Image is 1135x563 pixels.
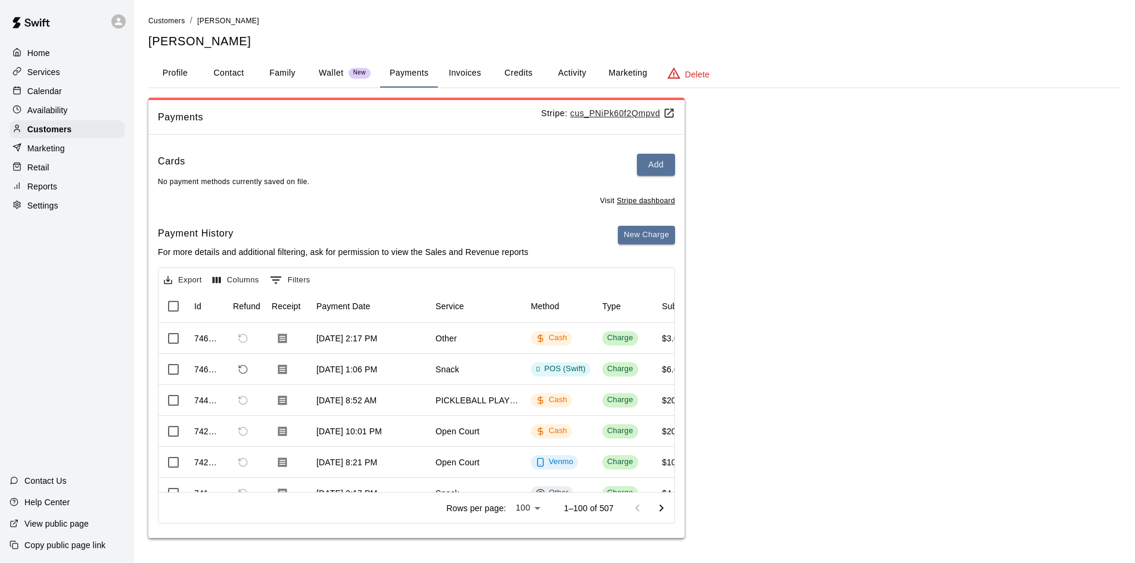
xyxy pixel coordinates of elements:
[194,394,221,406] div: 744495
[10,63,125,81] a: Services
[24,518,89,530] p: View public page
[233,452,253,472] span: Refund payment
[536,487,568,499] div: Other
[316,332,377,344] div: Aug 9, 2025, 2:17 PM
[10,120,125,138] div: Customers
[662,487,683,499] div: $4.00
[27,85,62,97] p: Calendar
[10,82,125,100] a: Calendar
[158,110,541,125] span: Payments
[27,66,60,78] p: Services
[617,197,675,205] u: Stripe dashboard
[607,394,633,406] div: Charge
[194,425,221,437] div: 742408
[24,539,105,551] p: Copy public page link
[227,290,266,323] div: Refund
[27,142,65,154] p: Marketing
[618,226,675,244] button: New Charge
[233,390,253,410] span: Refund payment
[536,363,586,375] div: POS (Swift)
[564,502,614,514] p: 1–100 of 507
[570,108,675,118] a: cus_PNiPk60f2Qmpvd
[10,139,125,157] a: Marketing
[536,456,573,468] div: Venmo
[662,332,683,344] div: $3.00
[536,425,567,437] div: Cash
[27,104,68,116] p: Availability
[380,59,438,88] button: Payments
[525,290,596,323] div: Method
[607,487,633,499] div: Charge
[316,456,377,468] div: Aug 6, 2025, 8:21 PM
[197,17,259,25] span: [PERSON_NAME]
[272,290,301,323] div: Receipt
[158,226,528,241] h6: Payment History
[272,328,293,349] button: Download Receipt
[662,456,688,468] div: $10.00
[148,59,1121,88] div: basic tabs example
[310,290,430,323] div: Payment Date
[436,487,459,499] div: Snack
[194,290,201,323] div: Id
[436,332,457,344] div: Other
[148,14,1121,27] nav: breadcrumb
[148,17,185,25] span: Customers
[607,456,633,468] div: Charge
[10,101,125,119] div: Availability
[607,332,633,344] div: Charge
[233,290,260,323] div: Refund
[202,59,256,88] button: Contact
[649,496,673,520] button: Go to next page
[24,475,67,487] p: Contact Us
[148,15,185,25] a: Customers
[685,69,710,80] p: Delete
[602,290,621,323] div: Type
[272,390,293,411] button: Download Receipt
[10,197,125,214] a: Settings
[272,452,293,473] button: Download Receipt
[662,425,688,437] div: $20.00
[599,59,657,88] button: Marketing
[194,487,221,499] div: 741376
[272,483,293,504] button: Download Receipt
[316,487,377,499] div: Aug 6, 2025, 2:17 PM
[233,483,253,503] span: Refund payment
[446,502,506,514] p: Rows per page:
[194,332,221,344] div: 746460
[531,290,559,323] div: Method
[436,363,459,375] div: Snack
[188,290,227,323] div: Id
[190,14,192,27] li: /
[536,394,567,406] div: Cash
[316,290,371,323] div: Payment Date
[430,290,525,323] div: Service
[266,290,310,323] div: Receipt
[349,69,371,77] span: New
[161,271,205,290] button: Export
[256,59,309,88] button: Family
[656,290,716,323] div: Subtotal
[194,363,221,375] div: 746330
[10,158,125,176] a: Retail
[24,496,70,508] p: Help Center
[10,44,125,62] div: Home
[316,363,377,375] div: Aug 9, 2025, 1:06 PM
[492,59,545,88] button: Credits
[600,195,675,207] span: Visit
[233,359,253,380] span: Refund payment
[233,421,253,441] span: Refund payment
[637,154,675,176] button: Add
[662,290,694,323] div: Subtotal
[10,178,125,195] a: Reports
[194,456,221,468] div: 742259
[267,270,313,290] button: Show filters
[158,178,310,186] span: No payment methods currently saved on file.
[436,456,480,468] div: Open Court
[233,328,253,349] span: Refund payment
[607,425,633,437] div: Charge
[536,332,567,344] div: Cash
